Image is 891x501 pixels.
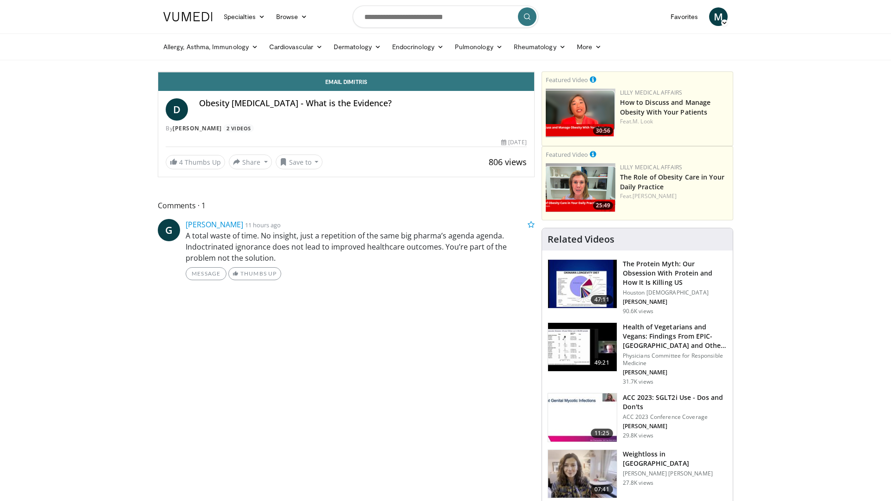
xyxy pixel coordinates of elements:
[501,138,526,147] div: [DATE]
[166,155,225,169] a: 4 Thumbs Up
[546,163,615,212] a: 25:49
[571,38,607,56] a: More
[633,117,653,125] a: M. Look
[546,163,615,212] img: e1208b6b-349f-4914-9dd7-f97803bdbf1d.png.150x105_q85_crop-smart_upscale.png
[633,192,677,200] a: [PERSON_NAME]
[276,154,323,169] button: Save to
[623,479,653,487] p: 27.8K views
[166,124,527,133] div: By
[548,259,727,315] a: 47:11 The Protein Myth: Our Obsession With Protein and How It Is Killing US Houston [DEMOGRAPHIC_...
[620,89,683,96] a: Lilly Medical Affairs
[271,7,313,26] a: Browse
[623,308,653,315] p: 90.6K views
[665,7,704,26] a: Favorites
[623,259,727,287] h3: The Protein Myth: Our Obsession With Protein and How It Is Killing US
[173,124,222,132] a: [PERSON_NAME]
[623,322,727,350] h3: Health of Vegetarians and Vegans: Findings From EPIC-[GEOGRAPHIC_DATA] and Othe…
[548,450,617,498] img: 9983fed1-7565-45be-8934-aef1103ce6e2.150x105_q85_crop-smart_upscale.jpg
[264,38,328,56] a: Cardiovascular
[623,369,727,376] p: [PERSON_NAME]
[623,289,727,296] p: Houston [DEMOGRAPHIC_DATA]
[620,192,729,200] div: Feat.
[353,6,538,28] input: Search topics, interventions
[449,38,508,56] a: Pulmonology
[623,470,727,477] p: [PERSON_NAME] [PERSON_NAME]
[546,89,615,137] img: c98a6a29-1ea0-4bd5-8cf5-4d1e188984a7.png.150x105_q85_crop-smart_upscale.png
[548,234,614,245] h4: Related Videos
[245,221,281,229] small: 11 hours ago
[548,260,617,308] img: b7b8b05e-5021-418b-a89a-60a270e7cf82.150x105_q85_crop-smart_upscale.jpg
[163,12,213,21] img: VuMedi Logo
[623,352,727,367] p: Physicians Committee for Responsible Medicine
[623,432,653,439] p: 29.8K views
[620,98,711,116] a: How to Discuss and Manage Obesity With Your Patients
[709,7,728,26] a: M
[218,7,271,26] a: Specialties
[623,450,727,468] h3: Weightloss in [GEOGRAPHIC_DATA]
[186,230,535,263] p: A total waste of time. No insight, just a repetition of the same big pharma’s agenda agenda. Indo...
[328,38,387,56] a: Dermatology
[548,393,727,442] a: 11:25 ACC 2023: SGLT2i Use - Dos and Don'ts ACC 2023 Conference Coverage [PERSON_NAME] 29.8K views
[158,38,264,56] a: Allergy, Asthma, Immunology
[228,267,281,280] a: Thumbs Up
[546,150,588,159] small: Featured Video
[548,393,617,442] img: 9258cdf1-0fbf-450b-845f-99397d12d24a.150x105_q85_crop-smart_upscale.jpg
[593,127,613,135] span: 30:56
[623,378,653,385] p: 31.7K views
[623,413,727,421] p: ACC 2023 Conference Coverage
[229,154,272,169] button: Share
[508,38,571,56] a: Rheumatology
[546,89,615,137] a: 30:56
[158,219,180,241] a: G
[199,98,527,109] h4: Obesity [MEDICAL_DATA] - What is the Evidence?
[186,267,226,280] a: Message
[623,393,727,411] h3: ACC 2023: SGLT2i Use - Dos and Don'ts
[591,358,613,367] span: 49:21
[166,98,188,121] a: D
[548,323,617,371] img: 606f2b51-b844-428b-aa21-8c0c72d5a896.150x105_q85_crop-smart_upscale.jpg
[620,117,729,126] div: Feat.
[186,219,243,230] a: [PERSON_NAME]
[593,201,613,210] span: 25:49
[546,76,588,84] small: Featured Video
[179,158,183,167] span: 4
[548,322,727,385] a: 49:21 Health of Vegetarians and Vegans: Findings From EPIC-[GEOGRAPHIC_DATA] and Othe… Physicians...
[620,163,683,171] a: Lilly Medical Affairs
[591,295,613,304] span: 47:11
[548,450,727,499] a: 07:41 Weightloss in [GEOGRAPHIC_DATA] [PERSON_NAME] [PERSON_NAME] 27.8K views
[223,124,254,132] a: 2 Videos
[620,173,724,191] a: The Role of Obesity Care in Your Daily Practice
[158,199,535,212] span: Comments 1
[591,485,613,494] span: 07:41
[158,72,534,91] a: Email Dimitris
[387,38,449,56] a: Endocrinology
[623,298,727,306] p: [PERSON_NAME]
[591,429,613,438] span: 11:25
[623,423,727,430] p: [PERSON_NAME]
[489,156,527,167] span: 806 views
